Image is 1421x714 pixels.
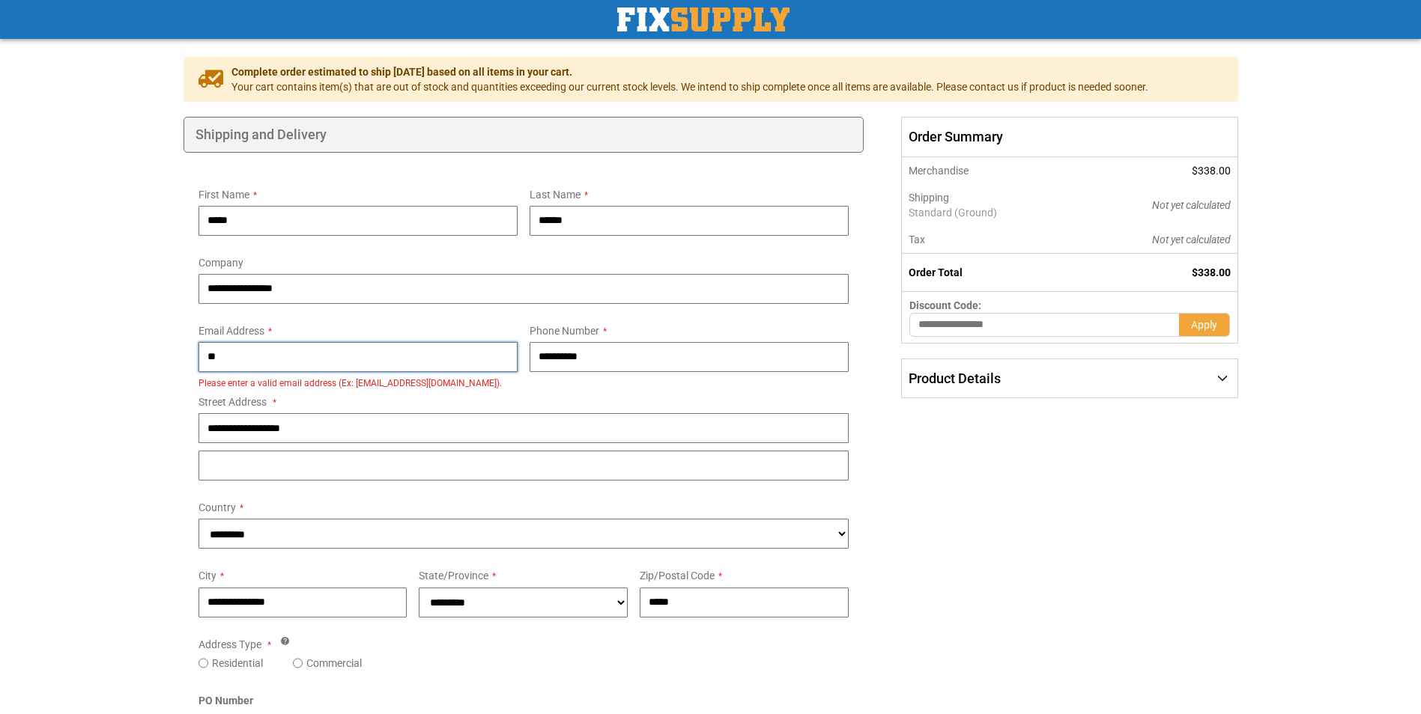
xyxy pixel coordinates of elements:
[231,64,1148,79] span: Complete order estimated to ship [DATE] based on all items in your cart.
[184,117,864,153] div: Shipping and Delivery
[902,157,1078,184] th: Merchandise
[419,570,488,582] span: State/Province
[199,638,261,650] span: Address Type
[530,189,581,201] span: Last Name
[640,570,715,582] span: Zip/Postal Code
[1192,266,1231,278] span: $338.00
[909,266,963,278] strong: Order Total
[909,205,1070,220] span: Standard (Ground)
[909,192,949,204] span: Shipping
[231,79,1148,94] span: Your cart contains item(s) that are out of stock and quantities exceeding our current stock level...
[199,396,267,408] span: Street Address
[212,656,263,671] label: Residential
[306,656,362,671] label: Commercial
[199,570,216,582] span: City
[617,7,790,31] img: Fix Industrial Supply
[1191,319,1217,331] span: Apply
[199,325,264,337] span: Email Address
[199,501,236,513] span: Country
[909,370,1001,386] span: Product Details
[901,117,1237,157] span: Order Summary
[1152,199,1231,211] span: Not yet calculated
[902,226,1078,254] th: Tax
[199,189,249,201] span: First Name
[1179,313,1230,337] button: Apply
[530,325,599,337] span: Phone Number
[1192,165,1231,177] span: $338.00
[199,377,518,390] div: Please enter a valid email address (Ex: [EMAIL_ADDRESS][DOMAIN_NAME]).
[617,7,790,31] a: store logo
[1152,234,1231,245] span: Not yet calculated
[909,299,981,311] span: Discount Code:
[199,257,243,269] span: Company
